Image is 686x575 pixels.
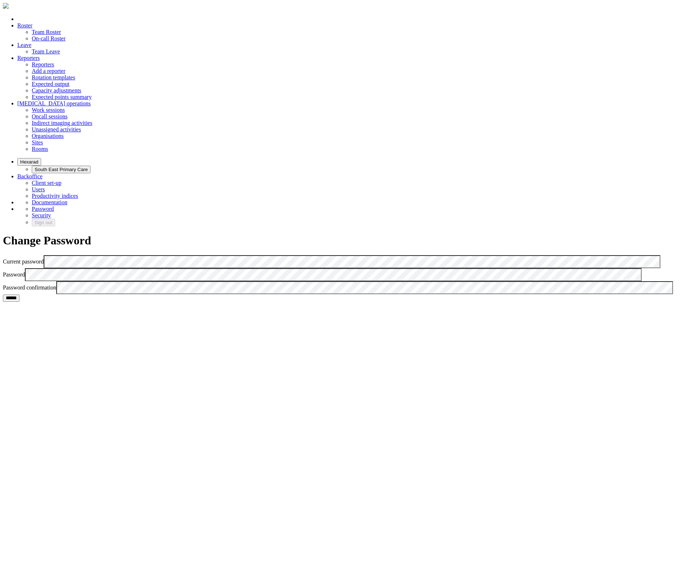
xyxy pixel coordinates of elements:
a: Client set-up [32,180,61,186]
a: Team Roster [32,29,61,35]
a: Rooms [32,146,48,152]
a: Roster [17,22,32,29]
a: Security [32,212,51,218]
a: Productivity indices [32,193,78,199]
a: Capacity adjustments [32,87,81,93]
a: Team Leave [32,48,60,55]
button: Sign out [32,219,55,226]
a: Unassigned activities [32,126,81,132]
ul: Hexarad [17,166,683,173]
a: Password [32,206,54,212]
a: Users [32,186,45,192]
label: Password [3,271,25,277]
a: Backoffice [17,173,43,179]
a: Work sessions [32,107,65,113]
a: Expected points summary [32,94,92,100]
label: Password confirmation [3,284,56,290]
button: Hexarad [17,158,41,166]
a: Leave [17,42,31,48]
a: Organisations [32,133,64,139]
label: Current password [3,258,44,264]
button: South East Primary Care [32,166,91,173]
h1: Change Password [3,234,683,247]
a: On-call Roster [32,35,66,42]
a: Indirect imaging activities [32,120,92,126]
a: Oncall sessions [32,113,67,119]
a: Reporters [17,55,40,61]
a: Sites [32,139,43,145]
a: Add a reporter [32,68,65,74]
a: Rotation templates [32,74,75,80]
img: brand-opti-rad-logos-blue-and-white-d2f68631ba2948856bd03f2d395fb146ddc8fb01b4b6e9315ea85fa773367... [3,3,9,9]
a: Documentation [32,199,67,205]
a: [MEDICAL_DATA] operations [17,100,91,106]
a: Reporters [32,61,54,67]
a: Expected output [32,81,69,87]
